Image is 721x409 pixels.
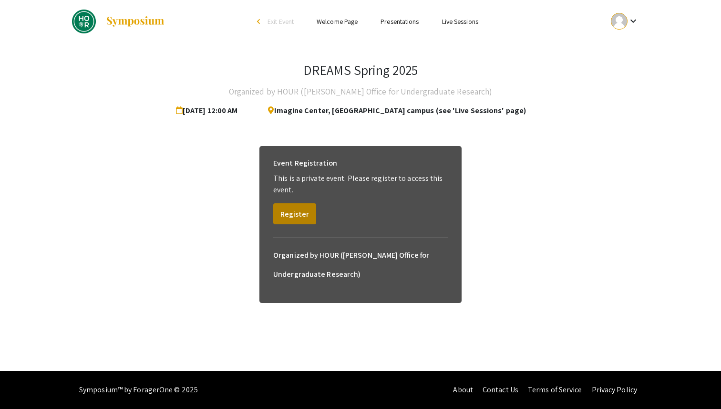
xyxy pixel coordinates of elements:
img: Symposium by ForagerOne [105,16,165,27]
img: DREAMS Spring 2025 [72,10,96,33]
a: DREAMS Spring 2025 [72,10,165,33]
h3: DREAMS Spring 2025 [303,62,418,78]
span: Exit Event [268,17,294,26]
mat-icon: Expand account dropdown [628,15,639,27]
button: Expand account dropdown [601,10,649,32]
div: Symposium™ by ForagerOne © 2025 [79,371,198,409]
a: Presentations [381,17,419,26]
a: About [453,385,473,395]
a: Contact Us [483,385,518,395]
a: Live Sessions [442,17,478,26]
a: Terms of Service [528,385,582,395]
a: Privacy Policy [592,385,637,395]
h6: Event Registration [273,154,337,173]
div: arrow_back_ios [257,19,263,24]
h6: Organized by HOUR ([PERSON_NAME] Office for Undergraduate Research) [273,246,448,284]
button: Register [273,203,316,224]
span: Imagine Center, [GEOGRAPHIC_DATA] campus (see 'Live Sessions' page) [260,101,526,120]
span: [DATE] 12:00 AM [176,101,242,120]
h4: Organized by HOUR ([PERSON_NAME] Office for Undergraduate Research) [229,82,493,101]
p: This is a private event. Please register to access this event. [273,173,448,196]
iframe: Chat [7,366,41,402]
a: Welcome Page [317,17,358,26]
